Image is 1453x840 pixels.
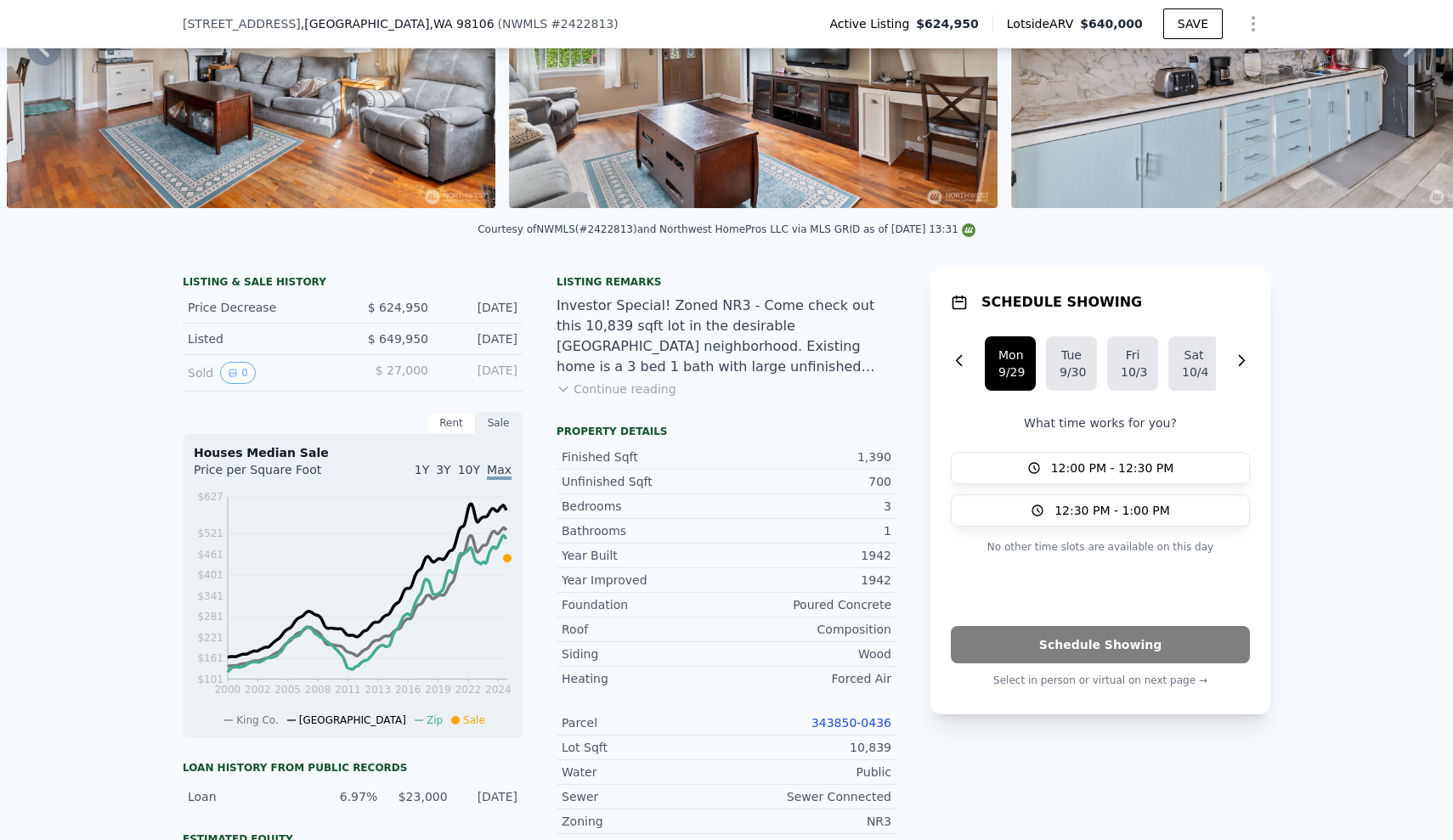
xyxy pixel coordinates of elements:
div: 1,390 [726,448,891,465]
div: $23,000 [387,788,447,805]
button: Fri10/3 [1107,336,1158,391]
span: Active Listing [829,15,916,32]
span: , [GEOGRAPHIC_DATA] [301,15,495,32]
div: 1942 [726,572,891,589]
div: Investor Special! Zoned NR3 - Come check out this 10,839 sqft lot in the desirable [GEOGRAPHIC_DA... [557,296,896,377]
tspan: 2024 [485,684,512,696]
button: 12:30 PM - 1:00 PM [951,494,1250,527]
div: 9/30 [1060,364,1083,381]
div: 1 [726,522,891,539]
div: Listing remarks [557,275,896,289]
tspan: $341 [197,590,223,602]
div: Zoning [562,813,726,830]
div: NR3 [726,813,891,830]
button: SAVE [1163,8,1223,39]
tspan: 2016 [395,684,421,696]
div: [DATE] [442,299,517,316]
div: 3 [726,498,891,515]
div: 10/4 [1182,364,1206,381]
div: Roof [562,621,726,638]
div: 6.97% [318,788,377,805]
h1: SCHEDULE SHOWING [981,292,1142,313]
span: $ 27,000 [376,364,428,377]
a: 343850-0436 [811,716,891,730]
div: Sewer [562,788,726,805]
tspan: $101 [197,674,223,685]
div: Public [726,764,891,781]
div: Loan history from public records [183,761,523,775]
span: King Co. [236,714,279,726]
tspan: $521 [197,527,223,539]
button: 12:00 PM - 12:30 PM [951,452,1250,484]
span: $ 649,950 [368,332,428,346]
span: $640,000 [1080,17,1143,31]
button: Schedule Showing [951,626,1250,663]
span: Lotside ARV [1007,15,1080,32]
div: Finished Sqft [562,448,726,465]
div: Composition [726,621,891,638]
div: Unfinished Sqft [562,473,726,490]
tspan: 2000 [215,684,241,696]
tspan: $461 [197,549,223,561]
tspan: $161 [197,652,223,664]
div: 10/3 [1121,364,1145,381]
span: , WA 98106 [429,17,494,31]
div: Parcel [562,714,726,731]
span: # 2422813 [551,17,613,31]
div: Water [562,764,726,781]
p: Select in person or virtual on next page → [951,670,1250,691]
span: $624,950 [916,15,979,32]
img: NWMLS Logo [962,223,975,237]
button: Show Options [1236,7,1270,41]
div: 1942 [726,547,891,564]
div: 10,839 [726,739,891,756]
div: Loan [188,788,308,805]
span: Max [487,463,512,480]
tspan: $627 [197,491,223,503]
div: Rent [427,412,475,434]
div: Sale [475,412,523,434]
div: Tue [1060,347,1083,364]
span: 10Y [458,463,480,476]
button: Mon9/29 [985,336,1036,391]
div: 9/29 [998,364,1022,381]
button: Continue reading [557,381,676,397]
p: No other time slots are available on this day [951,537,1250,557]
div: Fri [1121,347,1145,364]
div: Heating [562,670,726,687]
div: Property details [557,425,896,438]
div: Sold [188,362,339,384]
tspan: 2008 [305,684,331,696]
span: Sale [463,714,485,726]
div: Lot Sqft [562,739,726,756]
p: What time works for you? [951,414,1250,431]
div: Listed [188,330,339,347]
span: [GEOGRAPHIC_DATA] [299,714,406,726]
div: LISTING & SALE HISTORY [183,275,523,292]
div: Bedrooms [562,498,726,515]
span: 3Y [436,463,450,476]
button: Sat10/4 [1168,336,1219,391]
div: Houses Median Sale [194,444,512,461]
div: Sewer Connected [726,788,891,805]
div: Price Decrease [188,299,339,316]
tspan: 2019 [425,684,451,696]
div: 700 [726,473,891,490]
tspan: 2011 [335,684,361,696]
tspan: $221 [197,632,223,644]
div: Bathrooms [562,522,726,539]
div: [DATE] [442,362,517,384]
div: Forced Air [726,670,891,687]
tspan: $281 [197,611,223,623]
div: Foundation [562,596,726,613]
div: [DATE] [458,788,517,805]
span: 1Y [415,463,429,476]
div: Courtesy of NWMLS (#2422813) and Northwest HomePros LLC via MLS GRID as of [DATE] 13:31 [478,223,975,235]
div: Wood [726,646,891,662]
tspan: 2022 [455,684,482,696]
div: Poured Concrete [726,596,891,613]
span: $ 624,950 [368,301,428,314]
div: Year Improved [562,572,726,589]
span: 12:00 PM - 12:30 PM [1051,459,1174,476]
span: 12:30 PM - 1:00 PM [1054,502,1170,519]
